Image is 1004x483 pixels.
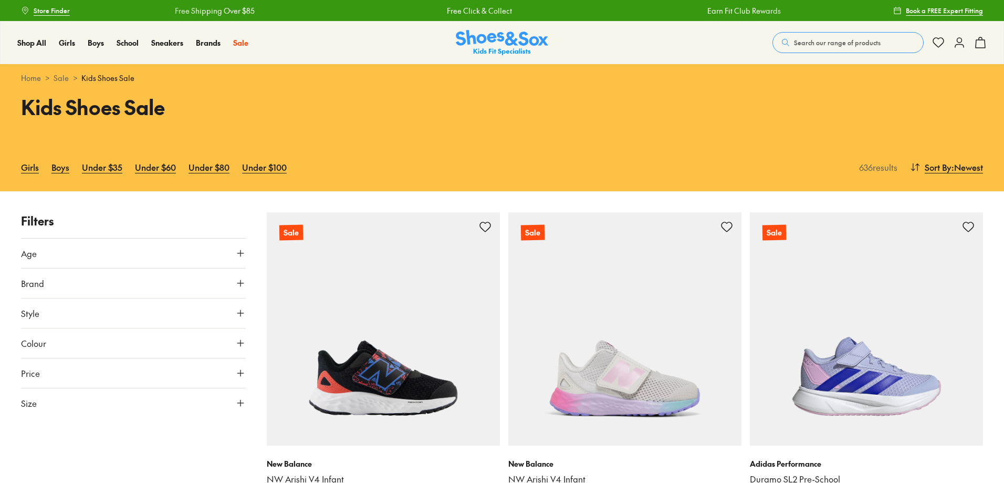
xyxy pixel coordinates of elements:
[925,161,951,173] span: Sort By
[233,37,248,48] a: Sale
[21,247,37,260] span: Age
[189,156,229,179] a: Under $80
[750,212,983,446] a: Sale
[279,225,303,241] p: Sale
[267,458,500,469] p: New Balance
[111,5,176,16] a: Free Click & Collect
[750,458,983,469] p: Adidas Performance
[372,5,445,16] a: Earn Fit Club Rewards
[456,30,548,56] img: SNS_Logo_Responsive.svg
[21,337,46,350] span: Colour
[21,307,39,320] span: Style
[794,38,881,47] span: Search our range of products
[21,277,44,290] span: Brand
[21,367,40,379] span: Price
[855,161,897,173] p: 636 results
[17,37,46,48] a: Shop All
[242,156,287,179] a: Under $100
[81,73,134,84] span: Kids Shoes Sale
[893,1,983,20] a: Book a FREE Expert Fitting
[117,37,139,48] a: School
[951,161,983,173] span: : Newest
[906,6,983,15] span: Book a FREE Expert Fitting
[21,388,246,418] button: Size
[82,156,122,179] a: Under $35
[151,37,183,48] a: Sneakers
[196,37,221,48] a: Brands
[88,37,104,48] a: Boys
[135,156,176,179] a: Under $60
[21,239,246,268] button: Age
[54,73,69,84] a: Sale
[910,156,983,179] button: Sort By:Newest
[21,156,39,179] a: Girls
[21,212,246,230] p: Filters
[508,458,741,469] p: New Balance
[633,5,713,16] a: Free Shipping Over $85
[456,30,548,56] a: Shoes & Sox
[34,6,70,15] span: Store Finder
[21,358,246,388] button: Price
[21,397,37,409] span: Size
[59,37,75,48] a: Girls
[21,269,246,298] button: Brand
[51,156,69,179] a: Boys
[21,73,41,84] a: Home
[772,32,924,53] button: Search our range of products
[267,212,500,446] a: Sale
[508,212,741,446] a: Sale
[21,92,489,122] h1: Kids Shoes Sale
[762,225,786,241] p: Sale
[21,1,70,20] a: Store Finder
[21,73,983,84] div: > >
[21,328,246,358] button: Colour
[21,299,246,328] button: Style
[521,225,545,241] p: Sale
